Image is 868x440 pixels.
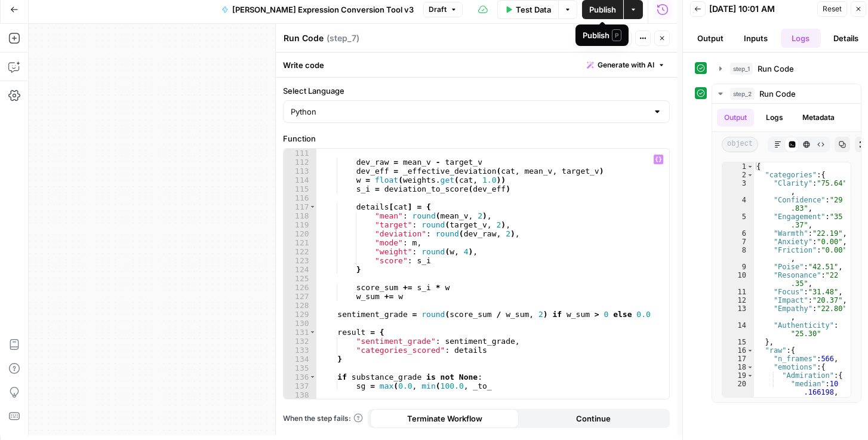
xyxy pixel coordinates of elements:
div: 3 [722,179,754,196]
div: 134 [284,355,316,364]
span: object [722,137,758,152]
a: When the step fails: [283,413,363,424]
span: Toggle code folding, rows 18 through 259 [747,363,753,371]
button: Test [595,30,632,46]
span: Generate with AI [598,60,654,70]
div: 5 [722,213,754,229]
div: 125 [284,274,316,283]
span: step_1 [730,63,753,75]
button: Output [690,29,731,48]
input: Python [291,106,648,118]
span: Run Code [758,63,794,75]
button: Metadata [795,109,842,127]
div: 12 [722,296,754,304]
span: Toggle code folding, rows 16 through 260 [747,346,753,355]
div: 2 [722,171,754,179]
span: Test Data [516,4,551,16]
div: 19 [722,371,754,380]
span: Toggle code folding, rows 131 through 134 [310,328,316,337]
div: 126 [284,283,316,292]
div: 120 [284,229,316,238]
div: Publish [583,29,621,41]
div: 14 [722,321,754,338]
span: Continue [576,413,611,424]
span: Toggle code folding, rows 2 through 15 [747,171,753,179]
div: 132 [284,337,316,346]
div: 13 [722,304,754,321]
div: 128 [284,301,316,310]
textarea: Run Code [284,32,324,44]
button: Continue [519,409,667,428]
span: Publish [589,4,616,16]
div: 9 [722,263,754,271]
button: Details [826,29,866,48]
div: 122 [284,247,316,256]
div: 15 [722,338,754,346]
button: Draft [423,2,463,17]
span: [PERSON_NAME] Expression Conversion Tool v3 [232,4,414,16]
label: Function [283,133,670,144]
div: 124 [284,265,316,274]
div: 18 [722,363,754,371]
div: 116 [284,193,316,202]
div: 111 [284,149,316,158]
span: Draft [429,4,447,15]
span: Toggle code folding, rows 117 through 124 [310,202,316,211]
button: Logs [781,29,821,48]
span: Run Code [759,88,796,100]
div: 131 [284,328,316,337]
div: 118 [284,211,316,220]
div: 16 [722,346,754,355]
button: Logs [759,109,790,127]
div: 136 [284,373,316,381]
div: 138 [284,390,316,399]
span: step_2 [730,88,755,100]
div: 1 [722,162,754,171]
span: Toggle code folding, rows 136 through 137 [310,373,316,381]
div: 133 [284,346,316,355]
div: 130 [284,319,316,328]
button: Inputs [735,29,776,48]
button: Output [717,109,754,127]
div: 20 [722,380,754,396]
div: 117 [284,202,316,211]
div: 127 [284,292,316,301]
div: 7 [722,238,754,246]
div: Write code [276,53,677,77]
div: 115 [284,184,316,193]
div: 6 [722,229,754,238]
div: 129 [284,310,316,319]
div: 114 [284,176,316,184]
span: P [612,29,621,41]
div: 17 [722,355,754,363]
div: 11 [722,288,754,296]
div: 135 [284,364,316,373]
div: 21 [722,396,754,413]
span: Reset [823,4,842,14]
button: Generate with AI [582,57,670,73]
div: 119 [284,220,316,229]
div: 8 [722,246,754,263]
div: 10 [722,271,754,288]
span: ( step_7 ) [327,32,359,44]
span: Toggle code folding, rows 1 through 261 [747,162,753,171]
div: 123 [284,256,316,265]
div: 4 [722,196,754,213]
div: 113 [284,167,316,176]
span: Toggle code folding, rows 19 through 23 [747,371,753,380]
div: 112 [284,158,316,167]
div: 121 [284,238,316,247]
div: 137 [284,381,316,390]
button: Reset [817,1,847,17]
span: Terminate Workflow [407,413,482,424]
label: Select Language [283,85,670,97]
